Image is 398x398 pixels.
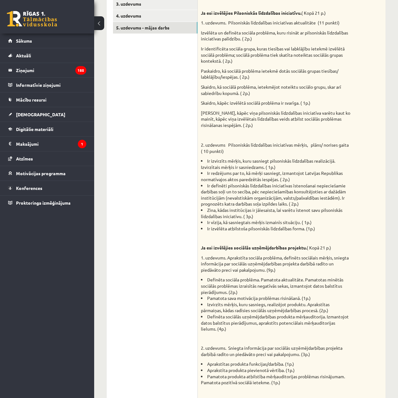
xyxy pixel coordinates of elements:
p: Skaidro, kāpēc izvēlētā sociālā problēma ir svarīga. ( 1p.) [201,100,351,106]
i: 1 [78,140,86,148]
span: Atzīmes [16,156,33,161]
a: Konferences [8,181,86,195]
li: Ir izvirzīts mērķis, kuru sasniegt pilsoniskās līdzdalības realizācijā. Izvirzītais mērķis ir sas... [201,158,351,170]
a: Ziņojumi185 [8,63,86,77]
a: [DEMOGRAPHIC_DATA] [8,107,86,122]
i: 185 [75,66,86,75]
a: Sākums [8,34,86,48]
a: Rīgas 1. Tālmācības vidusskola [7,11,57,27]
span: Mācību resursi [16,97,46,102]
li: Izvirzīts mērķis, kuru sasniegs, realizējot produktu. Aprakstītas pārmaiņas, kādas radīsies sociā... [201,301,351,314]
span: Motivācijas programma [16,170,66,176]
p: 1. uzdevums. Pilsoniskās līdzdalības iniciatīvas aktualitāte (11 punkti) [201,20,351,26]
li: Ir izvēlēta atbilstoša pilsoniskās līdzdalības forma. (1p.) [201,226,351,232]
li: Ir redzējums par to, kā mērķi sasniegt, izmantojot Latvijas Republikas normatīvajos aktos paredzē... [201,170,351,182]
p: Ir identificēta sociāla grupa, kuras tiesības vai labklājību ietekmē izvēlētā sociālā problēma; s... [201,46,351,64]
a: 4. uzdevums [113,10,197,22]
li: Definēta sociālās uzņēmējdarbības produkta mērķauditorija. Izmantojot datos balstītus pierādījumu... [201,314,351,332]
li: Zina, kādas institūcijas ir jāiesaista, lai varētu īstenot savu pilsoniskās līdzdalības iniciatīv... [201,207,351,219]
p: Paskaidro, kā sociālā problēma ietekmē dotās sociālās grupas tiesības/ labklājību/iespējas. ( 2p.) [201,68,351,80]
span: Digitālie materiāli [16,126,53,132]
li: Definēta sociāla problēma. Pamatota aktualitāte. Pamatotas minētās sociālās problēmas izraisītās ... [201,277,351,295]
a: Digitālie materiāli [8,122,86,136]
a: Mācību resursi [8,92,86,107]
p: 2. uzdevums. Sniegta informācija par sociālās uzņēmējdarbības projekta darbībā radīto un piedāvāt... [201,345,351,357]
p: ( Kopā 21 p.) [201,245,351,251]
a: Proktoringa izmēģinājums [8,196,86,210]
body: Визуальный текстовый редактор, wiswyg-editor-user-answer-47024887618300 [6,6,175,13]
p: 1. uzdevums. Aprakstīta sociāla problēma, definēts sociālais mērķis, sniegta informācija par soci... [201,255,351,273]
a: Motivācijas programma [8,166,86,181]
p: Skaidro, kā sociālā problēma, ietekmējot noteiktu sociālo grupu, skar arī sabiedrību kopumā. ( 2p.) [201,84,351,96]
li: Aprakstīta produkta pievienotā vērtība. (1p.) [201,367,351,374]
span: Konferences [16,185,42,191]
a: Aktuāli [8,48,86,63]
a: Maksājumi1 [8,137,86,151]
p: [PERSON_NAME], kāpēc viņa pilsoniskās līdzdalības iniciatīva varētu kaut ko mainīt, kāpēc viņa iz... [201,110,351,128]
p: Izvēlēta un definēta sociāla problēma, kuru risināt ar pilsoniskās līdzdalības iniciatīvas palīdz... [201,30,351,42]
span: Proktoringa izmēģinājums [16,200,71,206]
li: Pamatota sava motivācija problēmas risināšanā. (1p.) [201,295,351,301]
strong: Ja esi izvēlējies Pilsoniskās līdzdalības iniciatīvu. [201,10,301,16]
span: Aktuāli [16,53,31,58]
a: Informatīvie ziņojumi [8,78,86,92]
span: Sākums [16,38,32,44]
legend: Informatīvie ziņojumi [16,78,86,92]
li: Ir vīzija, kā sasniegtais mērķis izmainīs situāciju. ( 1p.) [201,219,351,226]
p: ( Kopā 21 p.) [201,10,351,16]
strong: Ja esi izvēlējies sociālās uzņēmējdarbības projektu. [201,245,307,250]
legend: Maksājumi [16,137,86,151]
legend: Ziņojumi [16,63,86,77]
li: Ir definēti pilsoniskās līdzdalības iniciatīvas īstenošanai nepieciešamie darbības soļi un to sec... [201,183,351,207]
a: Atzīmes [8,151,86,166]
p: 2. uzdevums Pilsoniskās līdzdalības iniciatīvas mērķis, plāns/ norises gaita ( 10 punkti) [201,142,351,154]
a: 5. uzdevums - mājas darbs [113,22,197,34]
li: Pamatota produkta atbilstība mērķauditorijas problēmas risinājumam. Pamatota pozitīvā sociālā iet... [201,374,351,386]
span: [DEMOGRAPHIC_DATA] [16,112,65,117]
li: Aprakstītas produkta funkcijas/darbība. (1p.) [201,361,351,367]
